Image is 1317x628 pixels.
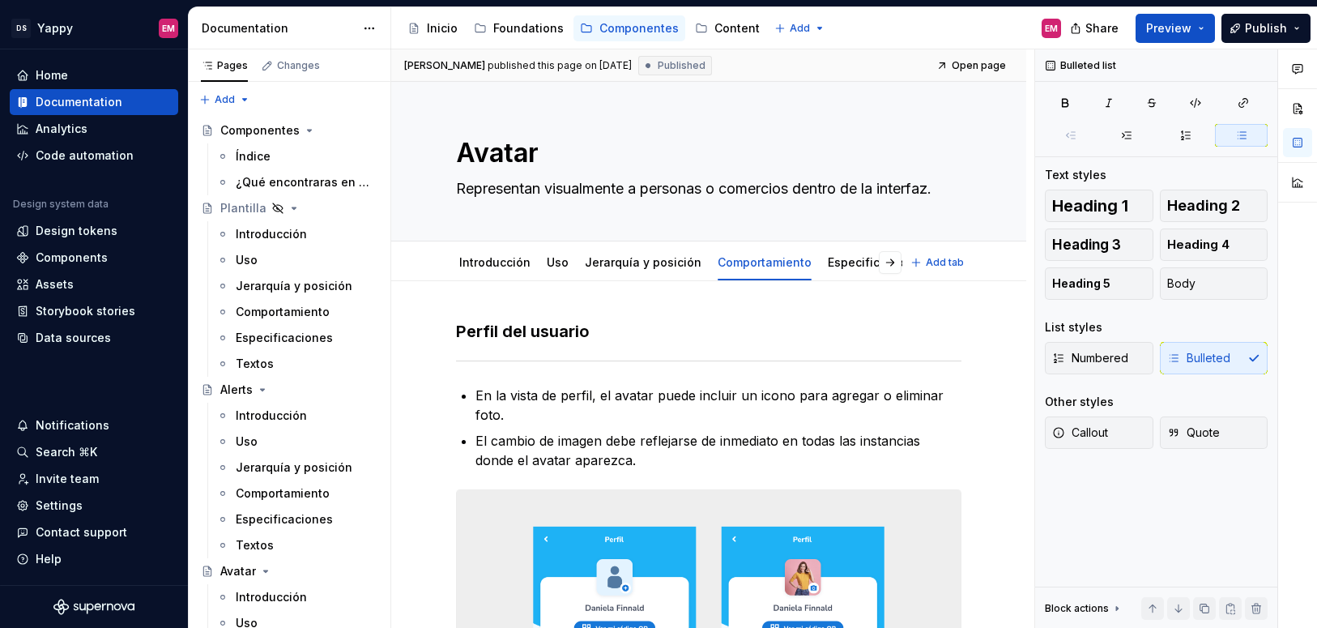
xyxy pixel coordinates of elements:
div: Code automation [36,147,134,164]
div: Especificaciones [821,245,931,279]
a: ¿Qué encontraras en cada sección? [210,169,384,195]
span: Preview [1146,20,1191,36]
div: Documentation [202,20,355,36]
span: Add [215,93,235,106]
div: Componentes [220,122,300,139]
a: Documentation [10,89,178,115]
div: published this page on [DATE] [488,59,632,72]
a: Introducción [210,221,384,247]
div: Componentes [599,20,679,36]
div: Introducción [453,245,537,279]
div: Índice [236,148,271,164]
div: Notifications [36,417,109,434]
a: Plantilla [194,195,384,221]
span: Heading 2 [1167,198,1240,214]
div: Help [36,551,62,567]
div: Analytics [36,121,87,137]
a: Textos [210,351,384,377]
div: Comportamiento [711,245,818,279]
button: Numbered [1045,342,1153,374]
button: Heading 2 [1160,190,1268,222]
a: Comportamiento [210,481,384,506]
div: Other styles [1045,394,1114,410]
div: DS [11,19,31,38]
p: El cambio de imagen debe reflejarse de inmediato en todas las instancias donde el avatar aparezca. [475,431,961,470]
div: Comportamiento [236,485,330,502]
div: Introducción [236,408,307,424]
a: Open page [931,54,1013,77]
a: Introducción [210,584,384,610]
button: Add [769,17,830,40]
textarea: Representan visualmente a personas o comercios dentro de la interfaz. [453,176,958,202]
span: Numbered [1052,350,1128,366]
div: Jerarquía y posición [236,278,352,294]
a: Índice [210,143,384,169]
div: Uso [540,245,575,279]
button: Heading 4 [1160,229,1268,261]
span: Publish [1245,20,1287,36]
span: Quote [1167,425,1220,441]
a: Content [688,15,766,41]
div: Uso [236,252,258,268]
div: Documentation [36,94,122,110]
div: Content [714,20,760,36]
a: Invite team [10,466,178,492]
div: Components [36,250,108,266]
span: Add [790,22,810,35]
span: Body [1167,276,1196,292]
button: Heading 5 [1045,267,1153,300]
div: Introducción [236,226,307,242]
button: Body [1160,267,1268,300]
svg: Supernova Logo [53,599,134,615]
a: Assets [10,271,178,297]
div: Comportamiento [236,304,330,320]
button: Add tab [906,251,971,274]
button: Publish [1221,14,1311,43]
a: Componentes [194,117,384,143]
div: Yappy [37,20,73,36]
span: Heading 1 [1052,198,1128,214]
button: Heading 1 [1045,190,1153,222]
div: Jerarquía y posición [578,245,708,279]
a: Analytics [10,116,178,142]
div: Storybook stories [36,303,135,319]
button: Help [10,546,178,572]
div: ¿Qué encontraras en cada sección? [236,174,369,190]
span: [PERSON_NAME] [404,59,485,72]
a: Uso [547,255,569,269]
a: Avatar [194,558,384,584]
div: Textos [236,537,274,553]
div: Search ⌘K [36,444,97,460]
a: Uso [210,247,384,273]
div: EM [1045,22,1058,35]
span: Add tab [926,256,964,269]
div: Design system data [13,198,109,211]
button: Notifications [10,412,178,438]
div: Changes [277,59,320,72]
a: Uso [210,429,384,455]
div: Foundations [493,20,564,36]
button: DSYappyEM [3,11,185,45]
a: Storybook stories [10,298,178,324]
a: Introducción [210,403,384,429]
button: Callout [1045,417,1153,449]
a: Alerts [194,377,384,403]
div: Pages [201,59,248,72]
button: Contact support [10,519,178,545]
div: Alerts [220,382,253,398]
div: Data sources [36,330,111,346]
span: Share [1085,20,1119,36]
a: Introducción [459,255,531,269]
div: Uso [236,434,258,450]
a: Jerarquía y posición [210,273,384,299]
button: Add [194,88,255,111]
span: Published [658,59,705,72]
div: Text styles [1045,167,1106,183]
span: Heading 3 [1052,237,1121,253]
button: Search ⌘K [10,439,178,465]
a: Settings [10,493,178,519]
div: Avatar [220,563,256,579]
span: Open page [952,59,1006,72]
a: Data sources [10,325,178,351]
